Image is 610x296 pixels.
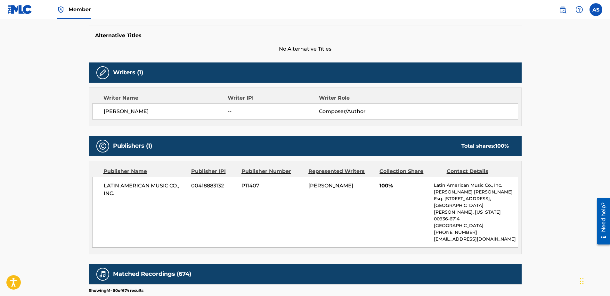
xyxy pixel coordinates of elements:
[103,94,228,102] div: Writer Name
[434,229,517,236] p: [PHONE_NUMBER]
[191,168,237,175] div: Publisher IPI
[241,168,304,175] div: Publisher Number
[113,69,143,76] h5: Writers (1)
[99,69,107,77] img: Writers
[228,94,319,102] div: Writer IPI
[308,168,375,175] div: Represented Writers
[580,272,584,291] div: Drag
[434,182,517,189] p: Latin American Music Co., Inc.
[89,45,522,53] span: No Alternative Titles
[113,270,191,278] h5: Matched Recordings (674)
[573,3,586,16] div: Help
[95,32,515,39] h5: Alternative Titles
[104,182,187,197] span: LATIN AMERICAN MUSIC CO., INC.
[113,142,152,150] h5: Publishers (1)
[461,142,509,150] div: Total shares:
[379,168,442,175] div: Collection Share
[99,142,107,150] img: Publishers
[8,5,32,14] img: MLC Logo
[103,168,186,175] div: Publisher Name
[434,222,517,229] p: [GEOGRAPHIC_DATA]
[379,182,429,190] span: 100%
[434,202,517,222] p: [GEOGRAPHIC_DATA][PERSON_NAME], [US_STATE] 00936-6714
[578,265,610,296] iframe: Chat Widget
[590,3,602,16] div: User Menu
[104,108,228,115] span: [PERSON_NAME]
[575,6,583,13] img: help
[191,182,237,190] span: 00418883132
[57,6,65,13] img: Top Rightsholder
[69,6,91,13] span: Member
[99,270,107,278] img: Matched Recordings
[556,3,569,16] a: Public Search
[447,168,509,175] div: Contact Details
[228,108,319,115] span: --
[308,183,353,189] span: [PERSON_NAME]
[592,195,610,247] iframe: Resource Center
[434,236,517,243] p: [EMAIL_ADDRESS][DOMAIN_NAME]
[559,6,566,13] img: search
[241,182,304,190] span: P11407
[319,94,402,102] div: Writer Role
[319,108,402,115] span: Composer/Author
[434,189,517,202] p: [PERSON_NAME] [PERSON_NAME] Esq. [STREET_ADDRESS],
[89,288,143,293] p: Showing 41 - 50 of 674 results
[495,143,509,149] span: 100 %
